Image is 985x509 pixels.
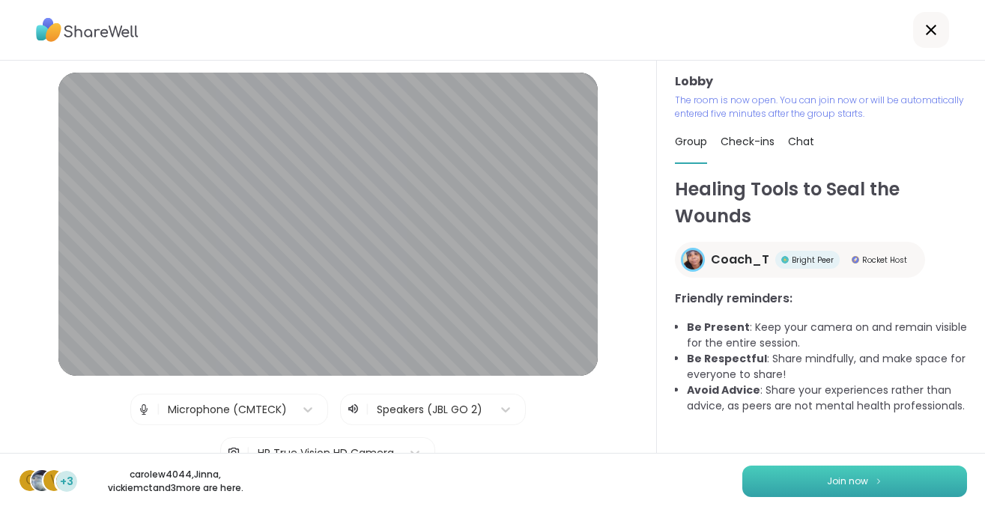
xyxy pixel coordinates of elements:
[60,474,73,490] span: +3
[258,445,394,461] div: HP True Vision HD Camera
[683,250,703,269] img: Coach_T
[852,256,859,263] img: Rocket Host
[675,94,967,121] p: The room is now open. You can join now or will be automatically entered five minutes after the gr...
[827,475,868,488] span: Join now
[874,477,883,485] img: ShareWell Logomark
[687,320,750,335] b: Be Present
[366,400,369,418] span: |
[675,176,967,230] h1: Healing Tools to Seal the Wounds
[687,382,967,414] li: : Share your experiences rather than advice, as peers are not mental health professionals.
[246,438,250,468] span: |
[781,256,789,263] img: Bright Peer
[168,402,287,418] div: Microphone (CMTECK)
[687,320,967,351] li: : Keep your camera on and remain visible for the entire session.
[675,73,967,91] h3: Lobby
[36,13,139,47] img: ShareWell Logo
[137,394,151,424] img: Microphone
[721,134,775,149] span: Check-ins
[31,470,52,491] img: Jinna
[227,438,240,468] img: Camera
[91,468,259,495] p: carolew4044 , Jinna , vickiemct and 3 more are here.
[50,471,58,490] span: v
[687,351,967,382] li: : Share mindfully, and make space for everyone to share!
[687,382,760,397] b: Avoid Advice
[25,471,35,490] span: c
[742,466,967,497] button: Join now
[675,242,925,278] a: Coach_TCoach_TBright PeerBright PeerRocket HostRocket Host
[792,254,834,266] span: Bright Peer
[711,251,769,269] span: Coach_T
[157,394,160,424] span: |
[675,134,707,149] span: Group
[675,290,967,308] h3: Friendly reminders:
[788,134,814,149] span: Chat
[862,254,907,266] span: Rocket Host
[687,351,767,366] b: Be Respectful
